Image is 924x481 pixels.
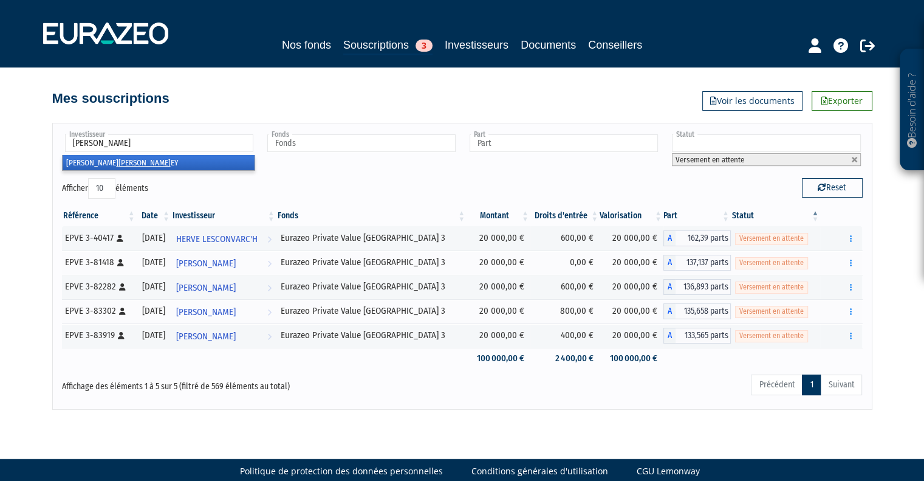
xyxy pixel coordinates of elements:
[600,348,663,369] td: 100 000,00 €
[65,329,132,342] div: EPVE 3-83919
[467,348,530,369] td: 100 000,00 €
[905,55,919,165] p: Besoin d'aide ?
[88,178,115,199] select: Afficheréléments
[141,329,167,342] div: [DATE]
[588,36,642,54] a: Conseillers
[62,206,137,226] th: Référence : activer pour trier la colonne par ordre croissant
[471,465,608,477] a: Conditions générales d'utilisation
[802,178,863,198] button: Reset
[141,256,167,269] div: [DATE]
[65,280,132,293] div: EPVE 3-82282
[530,275,600,299] td: 600,00 €
[600,206,663,226] th: Valorisation: activer pour trier la colonne par ordre croissant
[137,206,171,226] th: Date: activer pour trier la colonne par ordre croissant
[240,465,443,477] a: Politique de protection des données personnelles
[676,328,731,344] span: 133,565 parts
[267,301,272,324] i: Voir l'investisseur
[281,329,463,342] div: Eurazeo Private Value [GEOGRAPHIC_DATA] 3
[600,226,663,251] td: 20 000,00 €
[171,275,276,299] a: [PERSON_NAME]
[176,325,236,348] span: [PERSON_NAME]
[281,256,463,269] div: Eurazeo Private Value [GEOGRAPHIC_DATA] 3
[530,206,600,226] th: Droits d'entrée: activer pour trier la colonne par ordre croissant
[600,251,663,275] td: 20 000,00 €
[735,282,808,293] span: Versement en attente
[663,255,731,271] div: A - Eurazeo Private Value Europe 3
[445,36,508,54] a: Investisseurs
[467,324,530,348] td: 20 000,00 €
[117,235,123,242] i: [Français] Personne physique
[118,158,171,167] em: [PERSON_NAME]
[467,206,530,226] th: Montant: activer pour trier la colonne par ordre croissant
[467,299,530,324] td: 20 000,00 €
[812,91,872,111] a: Exporter
[735,233,808,244] span: Versement en attente
[600,275,663,299] td: 20 000,00 €
[663,279,731,295] div: A - Eurazeo Private Value Europe 3
[676,155,744,164] span: Versement en attente
[530,348,600,369] td: 2 400,00 €
[663,255,676,271] span: A
[176,252,236,275] span: [PERSON_NAME]
[276,206,467,226] th: Fonds: activer pour trier la colonne par ordre croissant
[735,257,808,269] span: Versement en attente
[600,299,663,324] td: 20 000,00 €
[65,305,132,317] div: EPVE 3-83302
[731,206,820,226] th: Statut : activer pour trier la colonne par ordre d&eacute;croissant
[171,251,276,275] a: [PERSON_NAME]
[281,305,463,317] div: Eurazeo Private Value [GEOGRAPHIC_DATA] 3
[176,277,236,299] span: [PERSON_NAME]
[171,226,276,251] a: HERVE LESCONVARC'H
[62,178,148,199] label: Afficher éléments
[467,251,530,275] td: 20 000,00 €
[141,305,167,317] div: [DATE]
[467,275,530,299] td: 20 000,00 €
[267,325,272,348] i: Voir l'investisseur
[663,303,731,319] div: A - Eurazeo Private Value Europe 3
[530,226,600,251] td: 600,00 €
[171,299,276,324] a: [PERSON_NAME]
[176,228,258,251] span: HERVE LESCONVARC'H
[119,283,126,291] i: [Français] Personne physique
[530,324,600,348] td: 400,00 €
[171,206,276,226] th: Investisseur: activer pour trier la colonne par ordre croissant
[118,332,125,339] i: [Français] Personne physique
[802,375,821,395] a: 1
[530,299,600,324] td: 800,00 €
[663,206,731,226] th: Part: activer pour trier la colonne par ordre croissant
[663,328,731,344] div: A - Eurazeo Private Value Europe 3
[171,324,276,348] a: [PERSON_NAME]
[676,303,731,319] span: 135,658 parts
[281,232,463,244] div: Eurazeo Private Value [GEOGRAPHIC_DATA] 3
[176,301,236,324] span: [PERSON_NAME]
[637,465,700,477] a: CGU Lemonway
[267,228,272,251] i: Voir l'investisseur
[141,232,167,244] div: [DATE]
[735,330,808,342] span: Versement en attente
[600,324,663,348] td: 20 000,00 €
[676,279,731,295] span: 136,893 parts
[52,91,169,106] h4: Mes souscriptions
[117,259,124,266] i: [Français] Personne physique
[65,232,132,244] div: EPVE 3-40417
[282,36,331,54] a: Nos fonds
[416,40,433,52] span: 3
[663,230,676,246] span: A
[663,328,676,344] span: A
[521,36,576,54] a: Documents
[663,279,676,295] span: A
[141,280,167,293] div: [DATE]
[676,255,731,271] span: 137,137 parts
[281,280,463,293] div: Eurazeo Private Value [GEOGRAPHIC_DATA] 3
[663,303,676,319] span: A
[65,256,132,269] div: EPVE 3-81418
[267,277,272,299] i: Voir l'investisseur
[62,373,385,393] div: Affichage des éléments 1 à 5 sur 5 (filtré de 569 éléments au total)
[63,155,255,170] li: [PERSON_NAME] EY
[735,306,808,317] span: Versement en attente
[267,252,272,275] i: Voir l'investisseur
[663,230,731,246] div: A - Eurazeo Private Value Europe 3
[343,36,433,55] a: Souscriptions3
[530,251,600,275] td: 0,00 €
[702,91,803,111] a: Voir les documents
